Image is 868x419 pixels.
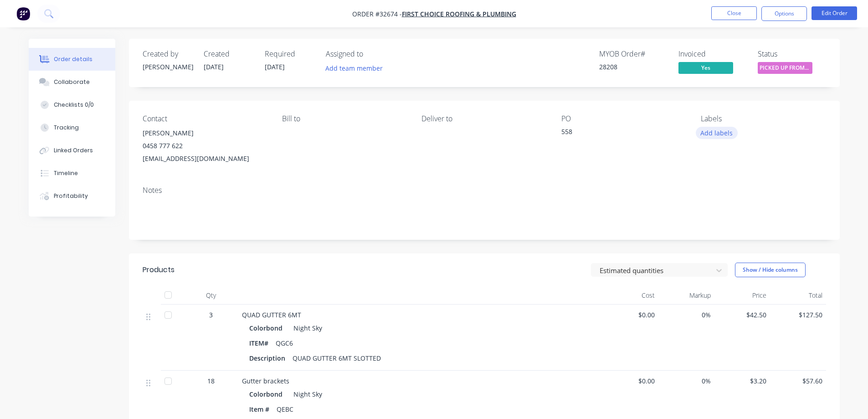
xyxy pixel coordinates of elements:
span: $0.00 [606,376,655,386]
div: [PERSON_NAME] [143,127,267,140]
span: PICKED UP FROM ... [758,62,812,73]
span: 18 [207,376,215,386]
span: 3 [209,310,213,320]
span: Yes [678,62,733,73]
span: $42.50 [718,310,767,320]
div: 558 [561,127,675,140]
img: Factory [16,7,30,21]
button: Options [761,6,807,21]
div: Order details [54,55,92,63]
div: Status [758,50,826,58]
div: Collaborate [54,78,90,86]
button: Add labels [696,127,738,139]
span: Order #32674 - [352,10,402,18]
div: Notes [143,186,826,195]
div: [PERSON_NAME] [143,62,193,72]
button: Collaborate [29,71,115,93]
div: Total [770,286,826,305]
div: Description [249,352,289,365]
div: Item # [249,403,273,416]
div: Price [714,286,770,305]
div: MYOB Order # [599,50,668,58]
button: Edit Order [812,6,857,20]
div: 28208 [599,62,668,72]
button: Show / Hide columns [735,263,806,277]
div: ITEM# [249,336,272,350]
div: Cost [603,286,659,305]
div: Checklists 0/0 [54,101,94,109]
span: $57.60 [774,376,822,386]
div: Created [204,50,254,58]
div: Products [143,264,175,275]
span: 0% [662,310,711,320]
button: PICKED UP FROM ... [758,62,812,76]
div: Bill to [282,114,407,123]
button: Checklists 0/0 [29,93,115,116]
button: Close [711,6,757,20]
div: Created by [143,50,193,58]
span: QUAD GUTTER 6MT [242,310,301,319]
div: Qty [184,286,238,305]
div: [EMAIL_ADDRESS][DOMAIN_NAME] [143,152,267,165]
span: 0% [662,376,711,386]
button: Profitability [29,185,115,207]
button: Linked Orders [29,139,115,162]
div: Linked Orders [54,146,93,155]
a: FIRST CHOICE ROOFING & PLUMBING [402,10,516,18]
div: QGC6 [272,336,297,350]
div: Labels [701,114,826,123]
div: 0458 777 622 [143,140,267,152]
div: Profitability [54,192,88,200]
div: Invoiced [678,50,747,58]
button: Timeline [29,162,115,185]
div: PO [561,114,686,123]
span: $127.50 [774,310,822,320]
div: Night Sky [290,388,322,401]
div: [PERSON_NAME]0458 777 622[EMAIL_ADDRESS][DOMAIN_NAME] [143,127,267,165]
button: Add team member [326,62,388,74]
div: Required [265,50,315,58]
button: Tracking [29,116,115,139]
div: Timeline [54,169,78,177]
span: [DATE] [265,62,285,71]
button: Order details [29,48,115,71]
div: Deliver to [421,114,546,123]
button: Add team member [320,62,387,74]
span: [DATE] [204,62,224,71]
div: Assigned to [326,50,417,58]
div: Contact [143,114,267,123]
span: Gutter brackets [242,377,289,385]
div: QEBC [273,403,297,416]
div: QUAD GUTTER 6MT SLOTTED [289,352,385,365]
span: $3.20 [718,376,767,386]
span: $0.00 [606,310,655,320]
div: Night Sky [290,321,322,335]
div: Tracking [54,124,79,132]
div: Markup [658,286,714,305]
div: Colorbond [249,321,286,335]
div: Colorbond [249,388,286,401]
